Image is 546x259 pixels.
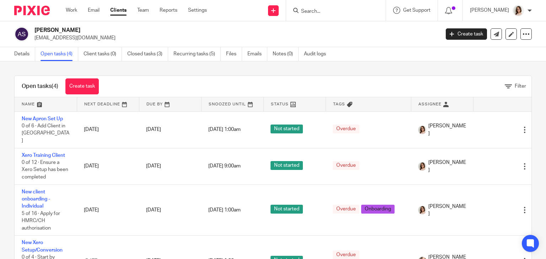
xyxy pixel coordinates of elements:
[146,127,161,132] span: [DATE]
[271,205,303,214] span: Not started
[22,240,63,252] a: New Xero Setup/Conversion
[333,205,359,214] span: Overdue
[52,83,58,89] span: (4)
[22,123,69,143] span: 0 of 6 · Add Client in [GEOGRAPHIC_DATA]
[14,27,29,42] img: svg%3E
[209,102,246,106] span: Snoozed Until
[428,203,466,217] span: [PERSON_NAME]
[77,184,139,236] td: [DATE]
[515,84,526,89] span: Filter
[333,161,359,170] span: Overdue
[188,7,207,14] a: Settings
[271,102,289,106] span: Status
[418,206,427,214] img: Caroline%20-%20HS%20-%20LI.png
[403,8,430,13] span: Get Support
[173,47,221,61] a: Recurring tasks (5)
[34,27,355,34] h2: [PERSON_NAME]
[247,47,267,61] a: Emails
[110,7,127,14] a: Clients
[14,47,35,61] a: Details
[271,161,303,170] span: Not started
[65,78,99,94] a: Create task
[22,83,58,90] h1: Open tasks
[208,208,241,213] span: [DATE] 1:00am
[137,7,149,14] a: Team
[66,7,77,14] a: Work
[22,116,63,121] a: New Apron Set Up
[146,164,161,169] span: [DATE]
[418,162,427,171] img: Caroline%20-%20HS%20-%20LI.png
[22,153,65,158] a: Xero Training Client
[428,159,466,173] span: [PERSON_NAME]
[418,126,427,134] img: Caroline%20-%20HS%20-%20LI.png
[361,205,395,214] span: Onboarding
[88,7,100,14] a: Email
[22,160,68,180] span: 0 of 12 · Ensure a Xero Setup has been completed
[77,111,139,148] td: [DATE]
[77,148,139,184] td: [DATE]
[226,47,242,61] a: Files
[160,7,177,14] a: Reports
[470,7,509,14] p: [PERSON_NAME]
[84,47,122,61] a: Client tasks (0)
[146,208,161,213] span: [DATE]
[333,125,359,133] span: Overdue
[273,47,299,61] a: Notes (0)
[208,127,241,132] span: [DATE] 1:00am
[34,34,435,42] p: [EMAIL_ADDRESS][DOMAIN_NAME]
[127,47,168,61] a: Closed tasks (3)
[41,47,78,61] a: Open tasks (4)
[22,189,50,209] a: New client onboarding - Individual
[271,125,303,133] span: Not started
[22,211,60,231] span: 5 of 16 · Apply for HMRC/CH authorisation
[428,122,466,137] span: [PERSON_NAME]
[304,47,331,61] a: Audit logs
[513,5,524,16] img: Caroline%20-%20HS%20-%20LI.png
[14,6,50,15] img: Pixie
[446,28,487,40] a: Create task
[300,9,364,15] input: Search
[333,102,345,106] span: Tags
[208,164,241,169] span: [DATE] 9:00am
